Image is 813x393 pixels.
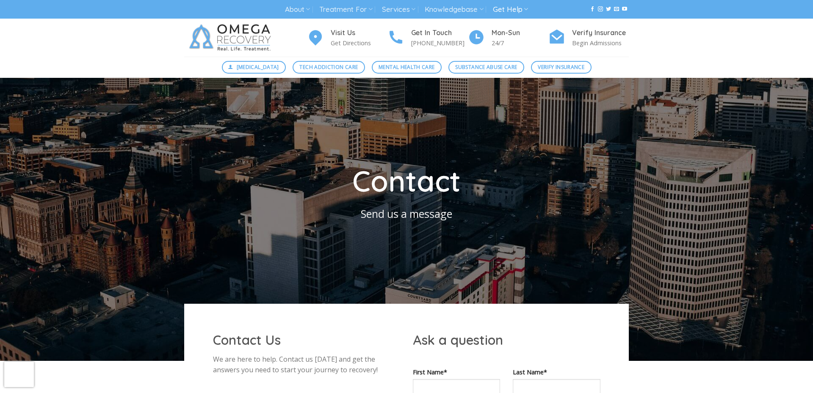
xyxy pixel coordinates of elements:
a: Knowledgebase [425,2,483,17]
a: Substance Abuse Care [448,61,524,74]
label: Last Name* [513,367,600,377]
a: Get In Touch [PHONE_NUMBER] [387,27,468,48]
span: Tech Addiction Care [299,63,358,71]
span: Send us a message [361,206,452,221]
a: Follow on Facebook [590,6,595,12]
a: Services [382,2,415,17]
p: [PHONE_NUMBER] [411,38,468,48]
h4: Verify Insurance [572,27,629,38]
h4: Visit Us [331,27,387,38]
a: Get Help [493,2,528,17]
p: We are here to help. Contact us [DATE] and get the answers you need to start your journey to reco... [213,354,401,376]
a: Follow on Twitter [606,6,611,12]
span: Contact [352,163,461,199]
p: Begin Admissions [572,38,629,48]
a: [MEDICAL_DATA] [222,61,286,74]
a: Follow on Instagram [598,6,603,12]
p: Get Directions [331,38,387,48]
span: Substance Abuse Care [455,63,517,71]
span: Contact Us [213,332,281,348]
a: Treatment For [319,2,372,17]
h4: Mon-Sun [492,27,548,38]
a: Mental Health Care [372,61,442,74]
a: Follow on YouTube [622,6,627,12]
a: Verify Insurance [531,61,592,74]
span: [MEDICAL_DATA] [237,63,279,71]
a: Verify Insurance Begin Admissions [548,27,629,48]
a: Visit Us Get Directions [307,27,387,48]
img: Omega Recovery [184,19,279,57]
a: Send us an email [614,6,619,12]
span: Mental Health Care [379,63,434,71]
span: Verify Insurance [538,63,584,71]
span: Ask a question [413,332,503,348]
h4: Get In Touch [411,27,468,38]
iframe: reCAPTCHA [4,362,34,387]
a: About [285,2,310,17]
p: 24/7 [492,38,548,48]
a: Tech Addiction Care [293,61,365,74]
label: First Name* [413,367,500,377]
